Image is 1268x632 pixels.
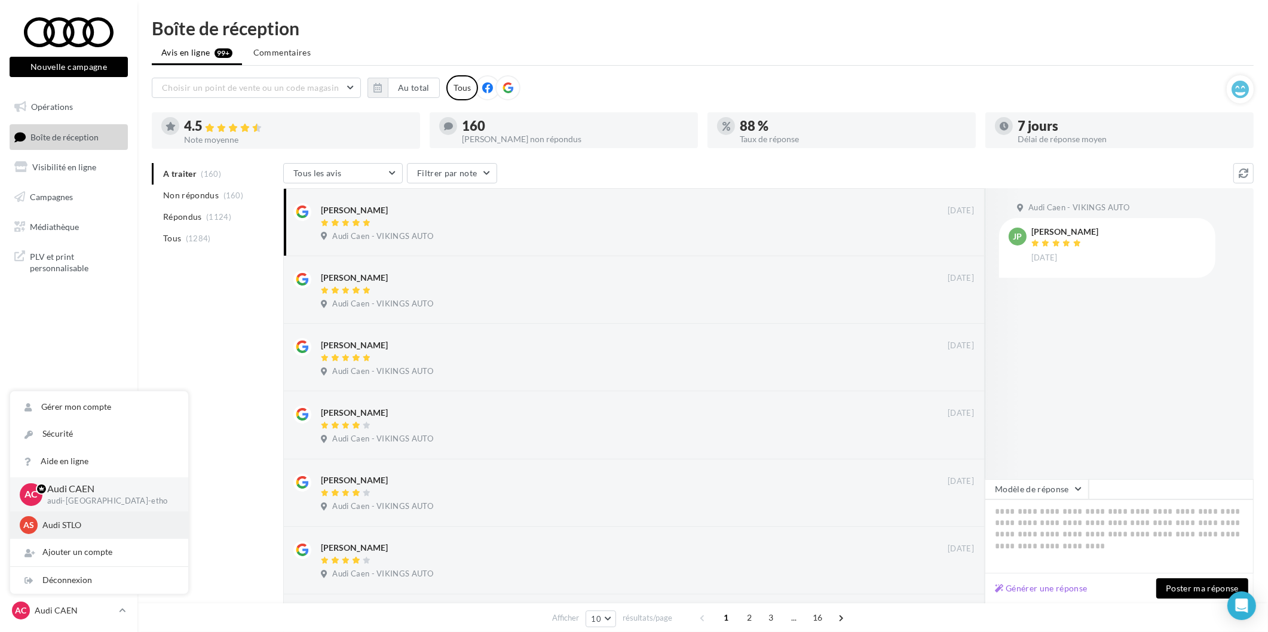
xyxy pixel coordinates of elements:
[30,221,79,231] span: Médiathèque
[30,131,99,142] span: Boîte de réception
[935,229,975,246] button: Ignorer
[990,581,1092,596] button: Générer une réponse
[47,482,169,496] p: Audi CAEN
[223,191,244,200] span: (160)
[1013,231,1022,243] span: JP
[332,231,433,242] span: Audi Caen - VIKINGS AUTO
[10,567,188,594] div: Déconnexion
[1031,253,1058,263] span: [DATE]
[7,185,130,210] a: Campagnes
[162,82,339,93] span: Choisir un point de vente ou un code magasin
[948,408,974,419] span: [DATE]
[332,569,433,579] span: Audi Caen - VIKINGS AUTO
[552,612,579,624] span: Afficher
[184,119,411,133] div: 4.5
[35,605,114,616] p: Audi CAEN
[163,232,181,244] span: Tous
[935,567,975,584] button: Ignorer
[42,519,174,531] p: Audi STLO
[332,366,433,377] span: Audi Caen - VIKINGS AUTO
[321,272,388,284] div: [PERSON_NAME]
[407,163,497,183] button: Filtrer par note
[321,474,388,486] div: [PERSON_NAME]
[10,421,188,447] a: Sécurité
[16,605,27,616] span: AC
[1018,135,1244,143] div: Délai de réponse moyen
[740,135,966,143] div: Taux de réponse
[206,212,231,222] span: (1124)
[321,542,388,554] div: [PERSON_NAME]
[785,608,804,627] span: ...
[332,434,433,444] span: Audi Caen - VIKINGS AUTO
[591,614,601,624] span: 10
[152,19,1254,37] div: Boîte de réception
[367,78,440,98] button: Au total
[935,432,975,449] button: Ignorer
[740,608,759,627] span: 2
[1028,203,1129,213] span: Audi Caen - VIKINGS AUTO
[253,47,311,57] span: Commentaires
[1156,578,1248,599] button: Poster ma réponse
[623,612,672,624] span: résultats/page
[10,57,128,77] button: Nouvelle campagne
[948,544,974,554] span: [DATE]
[32,162,96,172] span: Visibilité en ligne
[1031,228,1098,236] div: [PERSON_NAME]
[808,608,828,627] span: 16
[716,608,736,627] span: 1
[10,448,188,475] a: Aide en ligne
[948,476,974,487] span: [DATE]
[283,163,403,183] button: Tous les avis
[948,340,974,351] span: [DATE]
[10,394,188,421] a: Gérer mon compte
[462,119,688,133] div: 160
[985,479,1089,499] button: Modèle de réponse
[586,610,616,627] button: 10
[30,248,123,274] span: PLV et print personnalisable
[24,487,38,501] span: AC
[462,135,688,143] div: [PERSON_NAME] non répondus
[935,297,975,314] button: Ignorer
[293,168,342,178] span: Tous les avis
[948,205,974,216] span: [DATE]
[446,75,478,100] div: Tous
[332,299,433,309] span: Audi Caen - VIKINGS AUTO
[31,102,73,112] span: Opérations
[7,214,130,240] a: Médiathèque
[184,136,411,144] div: Note moyenne
[1227,591,1256,620] div: Open Intercom Messenger
[1018,119,1244,133] div: 7 jours
[186,234,211,243] span: (1284)
[935,364,975,381] button: Ignorer
[163,211,202,223] span: Répondus
[321,339,388,351] div: [PERSON_NAME]
[47,496,169,507] p: audi-[GEOGRAPHIC_DATA]-etho
[740,119,966,133] div: 88 %
[388,78,440,98] button: Au total
[23,519,34,531] span: AS
[30,192,73,202] span: Campagnes
[7,155,130,180] a: Visibilité en ligne
[10,539,188,566] div: Ajouter un compte
[321,407,388,419] div: [PERSON_NAME]
[321,204,388,216] div: [PERSON_NAME]
[10,599,128,622] a: AC Audi CAEN
[761,608,780,627] span: 3
[7,244,130,279] a: PLV et print personnalisable
[7,94,130,119] a: Opérations
[7,124,130,150] a: Boîte de réception
[152,78,361,98] button: Choisir un point de vente ou un code magasin
[948,273,974,284] span: [DATE]
[935,500,975,517] button: Ignorer
[163,189,219,201] span: Non répondus
[332,501,433,512] span: Audi Caen - VIKINGS AUTO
